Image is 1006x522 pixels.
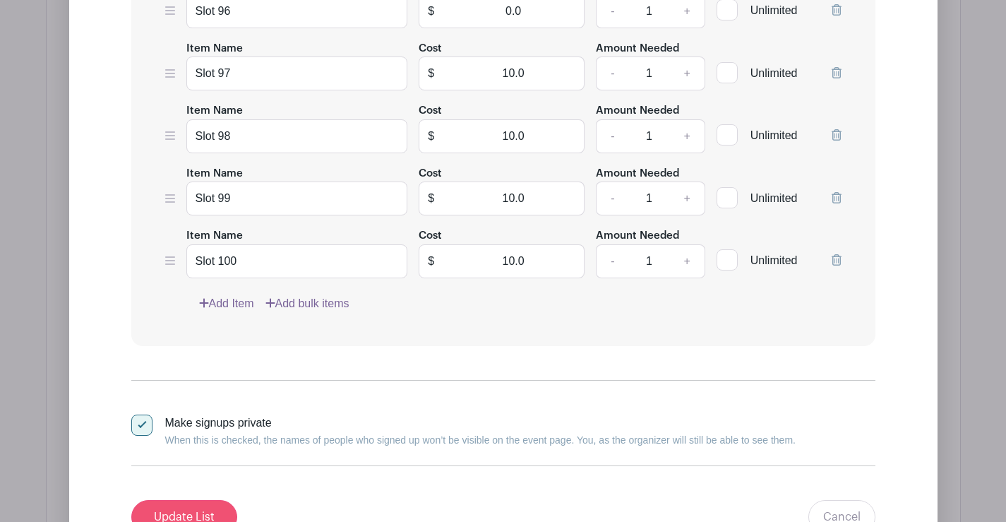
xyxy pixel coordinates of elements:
a: Add Item [199,295,254,312]
label: Item Name [186,103,243,119]
a: - [596,182,628,215]
a: + [669,182,705,215]
label: Amount Needed [596,166,679,182]
label: Amount Needed [596,41,679,57]
a: - [596,57,628,90]
a: - [596,119,628,153]
label: Amount Needed [596,103,679,119]
span: Unlimited [750,254,798,266]
span: $ [419,119,443,153]
span: $ [419,57,443,90]
span: $ [419,244,443,278]
label: Amount Needed [596,228,679,244]
a: + [669,119,705,153]
a: Add bulk items [265,295,349,312]
span: $ [419,182,443,215]
a: + [669,57,705,90]
input: e.g. Snacks or Check-in Attendees [186,119,408,153]
label: Cost [419,166,442,182]
label: Item Name [186,166,243,182]
input: e.g. Snacks or Check-in Attendees [186,57,408,90]
label: Cost [419,41,442,57]
span: Unlimited [750,67,798,79]
span: Unlimited [750,192,798,204]
span: Unlimited [750,129,798,141]
span: Unlimited [750,4,798,16]
label: Item Name [186,41,243,57]
div: Make signups private [165,415,796,449]
label: Cost [419,228,442,244]
label: Cost [419,103,442,119]
label: Item Name [186,228,243,244]
a: - [596,244,628,278]
input: e.g. Snacks or Check-in Attendees [186,244,408,278]
a: + [669,244,705,278]
small: When this is checked, the names of people who signed up won’t be visible on the event page. You, ... [165,434,796,446]
input: e.g. Snacks or Check-in Attendees [186,182,408,215]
